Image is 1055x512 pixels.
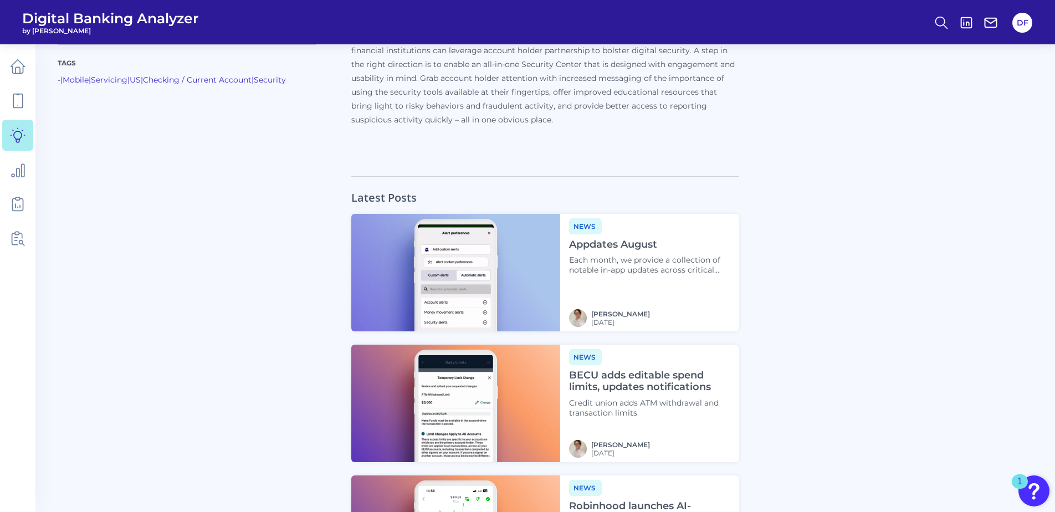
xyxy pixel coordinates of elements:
span: by [PERSON_NAME] [22,27,199,35]
a: [PERSON_NAME] [591,441,650,449]
span: - [58,75,60,85]
img: News - Phone (2).png [351,345,560,462]
a: Mobile [63,75,89,85]
span: | [127,75,130,85]
span: News [569,218,602,234]
span: [DATE] [591,318,650,326]
button: DF [1012,13,1032,33]
img: MIchael McCaw [569,440,587,458]
a: News [569,351,602,362]
span: Digital Banking Analyzer [22,10,199,27]
p: Tags [58,58,316,68]
h4: BECU adds editable spend limits, updates notifications [569,370,730,393]
span: | [252,75,254,85]
img: Appdates - Phone.png [351,214,560,331]
span: | [89,75,91,85]
a: Checking / Current Account [143,75,252,85]
a: [PERSON_NAME] [591,310,650,318]
span: News [569,480,602,496]
p: Credit union adds ATM withdrawal and transaction limits [569,398,730,418]
h4: Appdates August [569,239,730,251]
a: News [569,482,602,493]
p: Each month, we provide a collection of notable in-app updates across critical categories and any ... [569,255,730,275]
a: US [130,75,141,85]
button: Open Resource Center, 1 new notification [1018,475,1049,506]
span: | [60,75,63,85]
span: News [569,349,602,365]
div: 1 [1017,482,1022,496]
a: Servicing [91,75,127,85]
a: Security [254,75,286,85]
span: [DATE] [591,449,650,457]
span: | [141,75,143,85]
h2: Latest Posts [351,177,417,205]
img: MIchael McCaw [569,309,587,327]
a: News [569,221,602,231]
